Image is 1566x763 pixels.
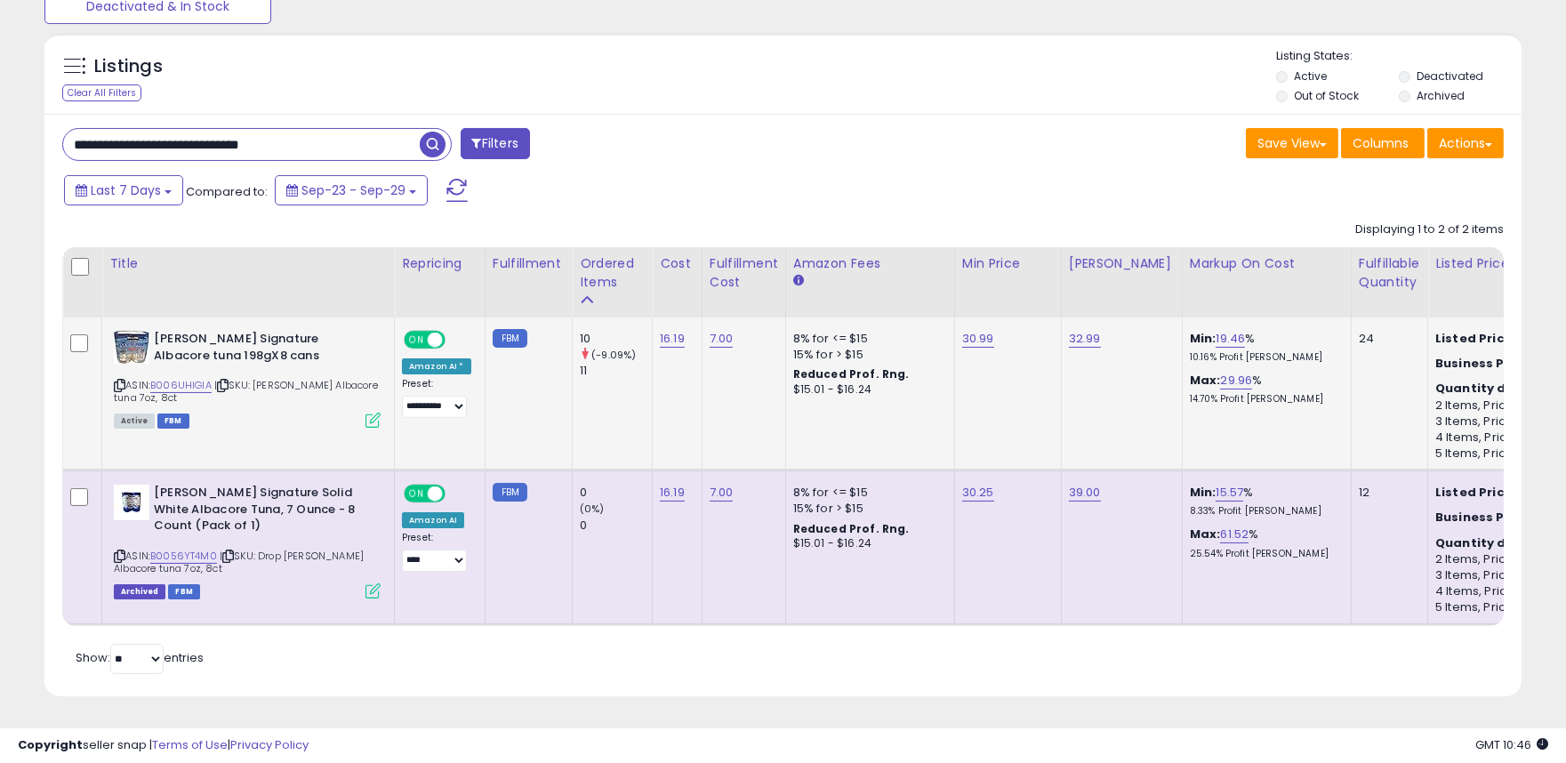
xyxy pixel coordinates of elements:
[402,358,471,374] div: Amazon AI *
[461,128,530,159] button: Filters
[793,485,941,501] div: 8% for <= $15
[1190,373,1337,406] div: %
[1190,485,1337,518] div: %
[1294,68,1327,84] label: Active
[1190,331,1337,364] div: %
[793,536,941,551] div: $15.01 - $16.24
[301,181,406,199] span: Sep-23 - Sep-29
[1069,330,1101,348] a: 32.99
[1475,736,1548,753] span: 2025-10-7 10:46 GMT
[1435,484,1516,501] b: Listed Price:
[152,736,228,753] a: Terms of Use
[1216,330,1245,348] a: 19.46
[114,485,381,597] div: ASIN:
[114,549,364,575] span: | SKU: Drop [PERSON_NAME] Albacore tuna 7oz, 8ct
[406,486,428,502] span: ON
[406,333,428,348] span: ON
[1355,221,1504,238] div: Displaying 1 to 2 of 2 items
[154,485,370,539] b: [PERSON_NAME] Signature Solid White Albacore Tuna, 7 Ounce - 8 Count (Pack of 1)
[114,378,378,405] span: | SKU: [PERSON_NAME] Albacore tuna 7oz, 8ct
[150,549,217,564] a: B0056YT4M0
[62,84,141,101] div: Clear All Filters
[793,331,941,347] div: 8% for <= $15
[154,331,370,368] b: [PERSON_NAME] Signature Albacore tuna 198gX8 cans
[1190,393,1337,406] p: 14.70% Profit [PERSON_NAME]
[91,181,161,199] span: Last 7 Days
[1190,351,1337,364] p: 10.16% Profit [PERSON_NAME]
[1190,548,1337,560] p: 25.54% Profit [PERSON_NAME]
[1246,128,1338,158] button: Save View
[18,737,309,754] div: seller snap | |
[1190,505,1337,518] p: 8.33% Profit [PERSON_NAME]
[1435,509,1533,526] b: Business Price:
[1190,372,1221,389] b: Max:
[402,532,471,572] div: Preset:
[1069,254,1175,273] div: [PERSON_NAME]
[580,363,652,379] div: 11
[962,330,994,348] a: 30.99
[402,378,471,418] div: Preset:
[793,254,947,273] div: Amazon Fees
[1069,484,1101,502] a: 39.00
[793,382,941,398] div: $15.01 - $16.24
[1294,88,1359,103] label: Out of Stock
[1341,128,1425,158] button: Columns
[186,183,268,200] span: Compared to:
[1190,484,1217,501] b: Min:
[1182,247,1351,317] th: The percentage added to the cost of goods (COGS) that forms the calculator for Min & Max prices.
[1427,128,1504,158] button: Actions
[114,485,149,520] img: 4196oEKX1oL._SL40_.jpg
[1435,355,1533,372] b: Business Price:
[580,518,652,534] div: 0
[1190,254,1344,273] div: Markup on Cost
[1220,372,1252,390] a: 29.96
[1190,526,1337,559] div: %
[793,521,910,536] b: Reduced Prof. Rng.
[168,584,200,599] span: FBM
[1359,331,1414,347] div: 24
[1359,254,1420,292] div: Fulfillable Quantity
[580,331,652,347] div: 10
[1435,330,1516,347] b: Listed Price:
[114,414,155,429] span: All listings currently available for purchase on Amazon
[1359,485,1414,501] div: 12
[793,501,941,517] div: 15% for > $15
[493,329,527,348] small: FBM
[275,175,428,205] button: Sep-23 - Sep-29
[580,502,605,516] small: (0%)
[402,512,464,528] div: Amazon AI
[1216,484,1243,502] a: 15.57
[793,347,941,363] div: 15% for > $15
[64,175,183,205] button: Last 7 Days
[793,273,804,289] small: Amazon Fees.
[76,649,204,666] span: Show: entries
[150,378,212,393] a: B006UHIGIA
[962,254,1054,273] div: Min Price
[660,484,685,502] a: 16.19
[793,366,910,381] b: Reduced Prof. Rng.
[443,486,471,502] span: OFF
[114,331,381,426] div: ASIN:
[109,254,387,273] div: Title
[1435,380,1563,397] b: Quantity discounts
[18,736,83,753] strong: Copyright
[1417,88,1465,103] label: Archived
[1276,48,1522,65] p: Listing States:
[591,348,636,362] small: (-9.09%)
[580,254,645,292] div: Ordered Items
[710,330,734,348] a: 7.00
[1220,526,1249,543] a: 61.52
[580,485,652,501] div: 0
[493,254,565,273] div: Fulfillment
[660,254,695,273] div: Cost
[962,484,994,502] a: 30.25
[1353,134,1409,152] span: Columns
[230,736,309,753] a: Privacy Policy
[114,331,149,364] img: 51HjXdH6GYL._SL40_.jpg
[443,333,471,348] span: OFF
[710,254,778,292] div: Fulfillment Cost
[710,484,734,502] a: 7.00
[1435,534,1563,551] b: Quantity discounts
[1190,526,1221,542] b: Max:
[660,330,685,348] a: 16.19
